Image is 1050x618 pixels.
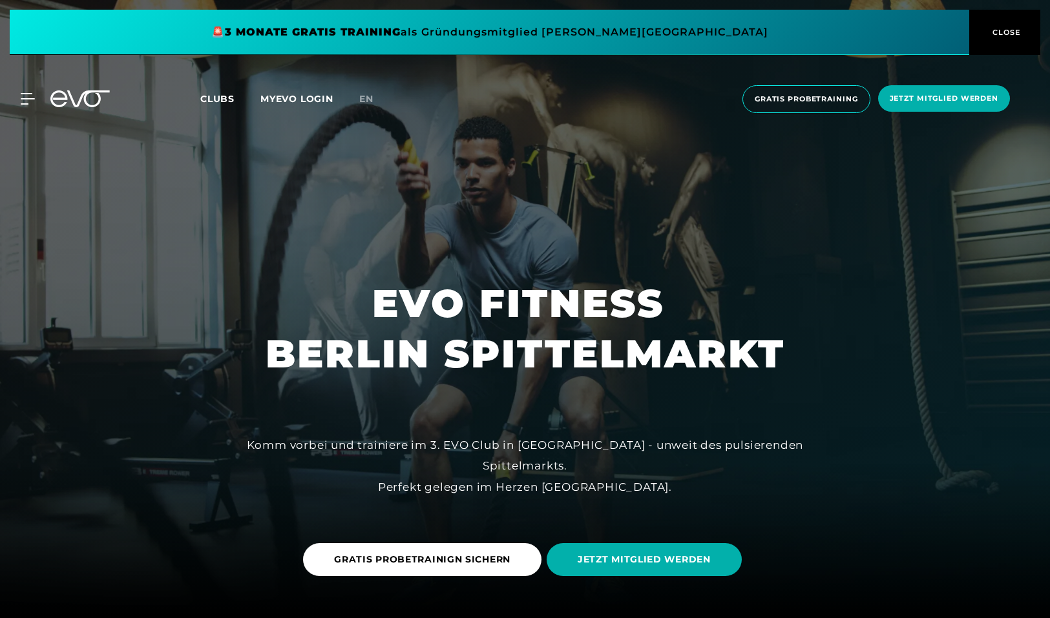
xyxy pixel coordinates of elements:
span: Gratis Probetraining [755,94,858,105]
a: Gratis Probetraining [739,85,874,113]
span: CLOSE [989,26,1021,38]
a: Clubs [200,92,260,105]
a: MYEVO LOGIN [260,93,333,105]
span: en [359,93,373,105]
span: JETZT MITGLIED WERDEN [578,553,711,566]
span: GRATIS PROBETRAINIGN SICHERN [334,553,510,566]
a: en [359,92,389,107]
span: Clubs [200,93,235,105]
a: Jetzt Mitglied werden [874,85,1014,113]
span: Jetzt Mitglied werden [890,93,998,104]
a: GRATIS PROBETRAINIGN SICHERN [303,533,547,586]
h1: EVO FITNESS BERLIN SPITTELMARKT [266,278,785,379]
button: CLOSE [969,10,1040,55]
div: Komm vorbei und trainiere im 3. EVO Club in [GEOGRAPHIC_DATA] - unweit des pulsierenden Spittelma... [235,435,816,497]
a: JETZT MITGLIED WERDEN [547,533,747,586]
